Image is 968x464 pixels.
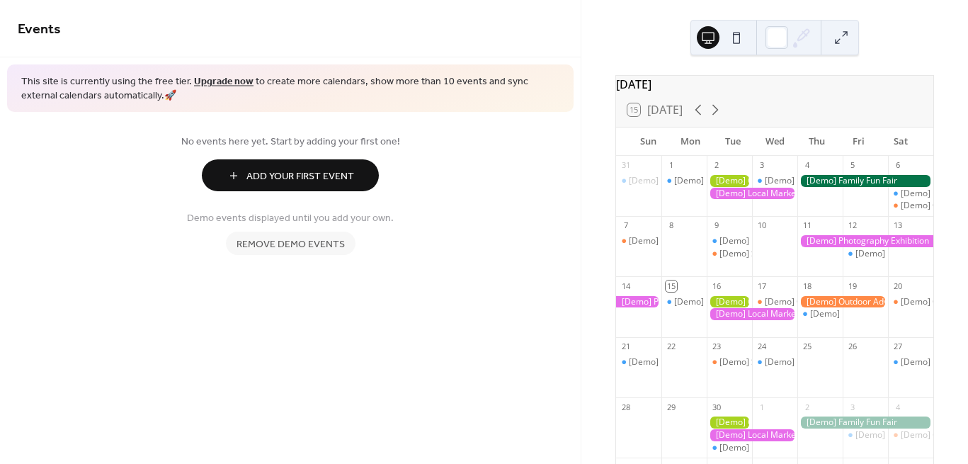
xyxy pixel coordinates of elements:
[629,175,736,187] div: [Demo] Morning Yoga Bliss
[888,200,933,212] div: [Demo] Open Mic Night
[802,281,812,291] div: 18
[620,220,631,231] div: 7
[719,356,826,368] div: [Demo] Seniors' Social Tea
[838,128,879,156] div: Fri
[752,296,797,308] div: [Demo] Culinary Cooking Class
[711,281,722,291] div: 16
[892,160,903,171] div: 6
[888,296,933,308] div: [Demo] Open Mic Night
[707,175,752,187] div: [Demo] Gardening Workshop
[880,128,922,156] div: Sat
[892,402,903,412] div: 4
[802,402,812,412] div: 2
[620,160,631,171] div: 31
[202,159,379,191] button: Add Your First Event
[616,356,661,368] div: [Demo] Morning Yoga Bliss
[616,296,661,308] div: [Demo] Photography Exhibition
[674,175,776,187] div: [Demo] Fitness Bootcamp
[847,220,858,231] div: 12
[711,402,722,412] div: 30
[629,235,742,247] div: [Demo] Book Club Gathering
[797,235,933,247] div: [Demo] Photography Exhibition
[620,341,631,352] div: 21
[888,429,933,441] div: [Demo] Open Mic Night
[21,75,559,103] span: This site is currently using the free tier. to create more calendars, show more than 10 events an...
[707,235,752,247] div: [Demo] Morning Yoga Bliss
[847,281,858,291] div: 19
[855,429,963,441] div: [Demo] Morning Yoga Bliss
[752,175,797,187] div: [Demo] Morning Yoga Bliss
[187,211,394,226] span: Demo events displayed until you add your own.
[18,16,61,43] span: Events
[666,160,676,171] div: 1
[712,128,753,156] div: Tue
[797,175,933,187] div: [Demo] Family Fun Fair
[237,237,345,252] span: Remove demo events
[802,160,812,171] div: 4
[796,128,838,156] div: Thu
[843,248,888,260] div: [Demo] Morning Yoga Bliss
[666,220,676,231] div: 8
[752,356,797,368] div: [Demo] Morning Yoga Bliss
[670,128,712,156] div: Mon
[756,402,767,412] div: 1
[707,308,797,320] div: [Demo] Local Market
[888,356,933,368] div: [Demo] Morning Yoga Bliss
[661,175,707,187] div: [Demo] Fitness Bootcamp
[765,296,887,308] div: [Demo] Culinary Cooking Class
[666,341,676,352] div: 22
[756,341,767,352] div: 24
[802,341,812,352] div: 25
[226,232,355,255] button: Remove demo events
[802,220,812,231] div: 11
[616,235,661,247] div: [Demo] Book Club Gathering
[711,160,722,171] div: 2
[797,296,888,308] div: [Demo] Outdoor Adventure Day
[616,76,933,93] div: [DATE]
[888,188,933,200] div: [Demo] Morning Yoga Bliss
[620,281,631,291] div: 14
[627,128,669,156] div: Sun
[661,296,707,308] div: [Demo] Morning Yoga Bliss
[616,175,661,187] div: [Demo] Morning Yoga Bliss
[666,402,676,412] div: 29
[847,160,858,171] div: 5
[765,175,872,187] div: [Demo] Morning Yoga Bliss
[707,417,752,429] div: [Demo] Gardening Workshop
[719,248,826,260] div: [Demo] Seniors' Social Tea
[847,341,858,352] div: 26
[892,220,903,231] div: 13
[246,169,354,184] span: Add Your First Event
[797,308,843,320] div: [Demo] Morning Yoga Bliss
[892,341,903,352] div: 27
[847,402,858,412] div: 3
[707,248,752,260] div: [Demo] Seniors' Social Tea
[797,417,933,429] div: [Demo] Family Fun Fair
[756,220,767,231] div: 10
[711,220,722,231] div: 9
[719,442,827,454] div: [Demo] Morning Yoga Bliss
[707,429,797,441] div: [Demo] Local Market
[756,160,767,171] div: 3
[18,159,563,191] a: Add Your First Event
[756,281,767,291] div: 17
[892,281,903,291] div: 20
[707,356,752,368] div: [Demo] Seniors' Social Tea
[719,235,827,247] div: [Demo] Morning Yoga Bliss
[753,128,795,156] div: Wed
[629,356,736,368] div: [Demo] Morning Yoga Bliss
[707,442,752,454] div: [Demo] Morning Yoga Bliss
[666,281,676,291] div: 15
[843,429,888,441] div: [Demo] Morning Yoga Bliss
[765,356,872,368] div: [Demo] Morning Yoga Bliss
[18,135,563,149] span: No events here yet. Start by adding your first one!
[707,188,797,200] div: [Demo] Local Market
[810,308,918,320] div: [Demo] Morning Yoga Bliss
[194,72,254,91] a: Upgrade now
[674,296,782,308] div: [Demo] Morning Yoga Bliss
[711,341,722,352] div: 23
[707,296,752,308] div: [Demo] Gardening Workshop
[855,248,963,260] div: [Demo] Morning Yoga Bliss
[620,402,631,412] div: 28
